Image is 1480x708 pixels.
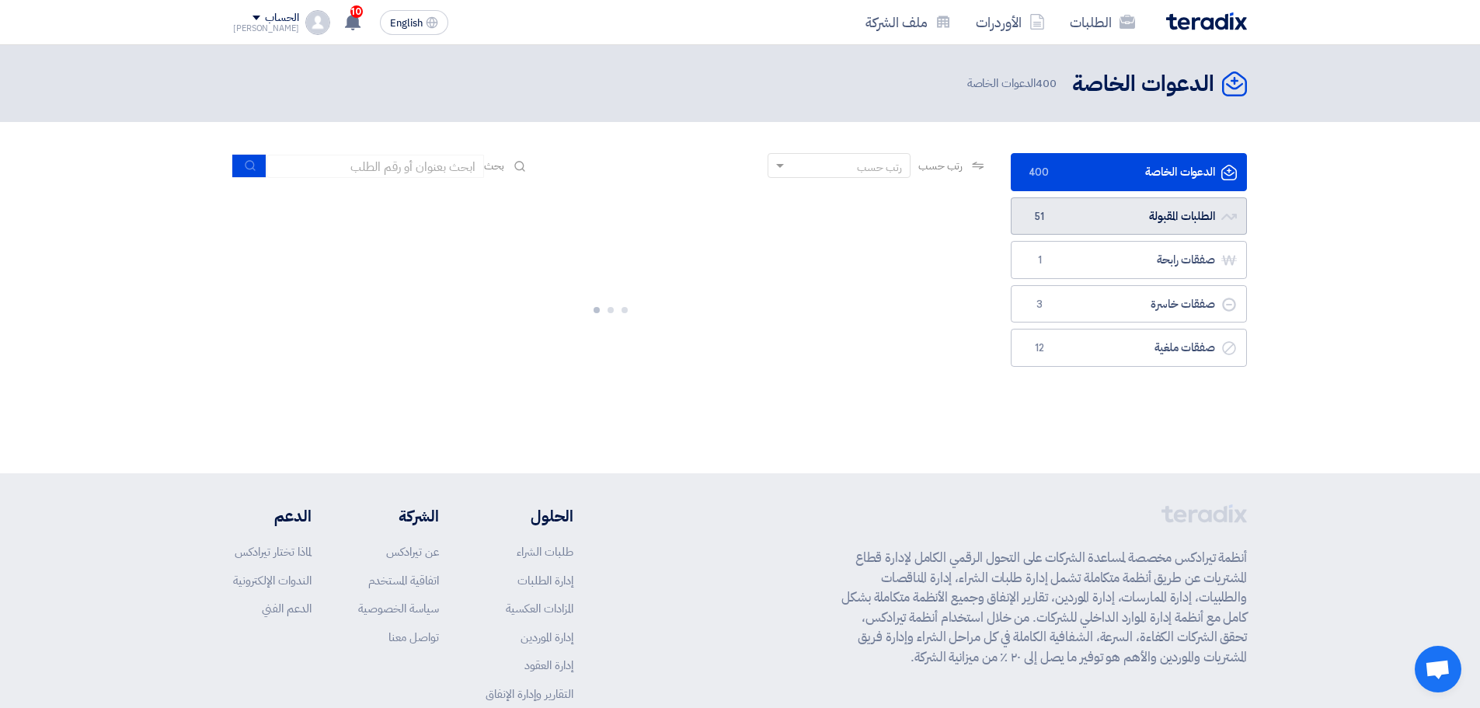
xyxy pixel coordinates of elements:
a: صفقات خاسرة3 [1011,285,1247,323]
span: 12 [1030,340,1049,356]
li: الدعم [233,504,312,528]
span: 10 [350,5,363,18]
a: إدارة العقود [524,657,573,674]
a: صفقات رابحة1 [1011,241,1247,279]
a: الأوردرات [963,4,1057,40]
span: بحث [484,158,504,174]
a: المزادات العكسية [506,600,573,617]
h2: الدعوات الخاصة [1072,69,1214,99]
img: Teradix logo [1166,12,1247,30]
a: اتفاقية المستخدم [368,572,439,589]
span: 400 [1030,165,1049,180]
img: profile_test.png [305,10,330,35]
div: رتب حسب [857,159,902,176]
li: الشركة [358,504,439,528]
a: الندوات الإلكترونية [233,572,312,589]
span: 3 [1030,297,1049,312]
span: 400 [1036,75,1057,92]
a: الطلبات [1057,4,1147,40]
div: [PERSON_NAME] [233,24,299,33]
a: إدارة الموردين [521,629,573,646]
a: إدارة الطلبات [517,572,573,589]
a: لماذا تختار تيرادكس [235,543,312,560]
a: سياسة الخصوصية [358,600,439,617]
span: 1 [1030,253,1049,268]
a: الدعوات الخاصة400 [1011,153,1247,191]
span: الدعوات الخاصة [967,75,1060,92]
a: الدعم الفني [262,600,312,617]
span: رتب حسب [918,158,963,174]
span: 51 [1030,209,1049,225]
li: الحلول [486,504,573,528]
a: التقارير وإدارة الإنفاق [486,685,573,703]
a: الطلبات المقبولة51 [1011,197,1247,235]
p: أنظمة تيرادكس مخصصة لمساعدة الشركات على التحول الرقمي الكامل لإدارة قطاع المشتريات عن طريق أنظمة ... [841,548,1247,667]
div: Open chat [1415,646,1461,692]
a: ملف الشركة [853,4,963,40]
span: English [390,18,423,29]
button: English [380,10,448,35]
input: ابحث بعنوان أو رقم الطلب [266,155,484,178]
a: صفقات ملغية12 [1011,329,1247,367]
a: تواصل معنا [388,629,439,646]
div: الحساب [265,12,298,25]
a: طلبات الشراء [517,543,573,560]
a: عن تيرادكس [386,543,439,560]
